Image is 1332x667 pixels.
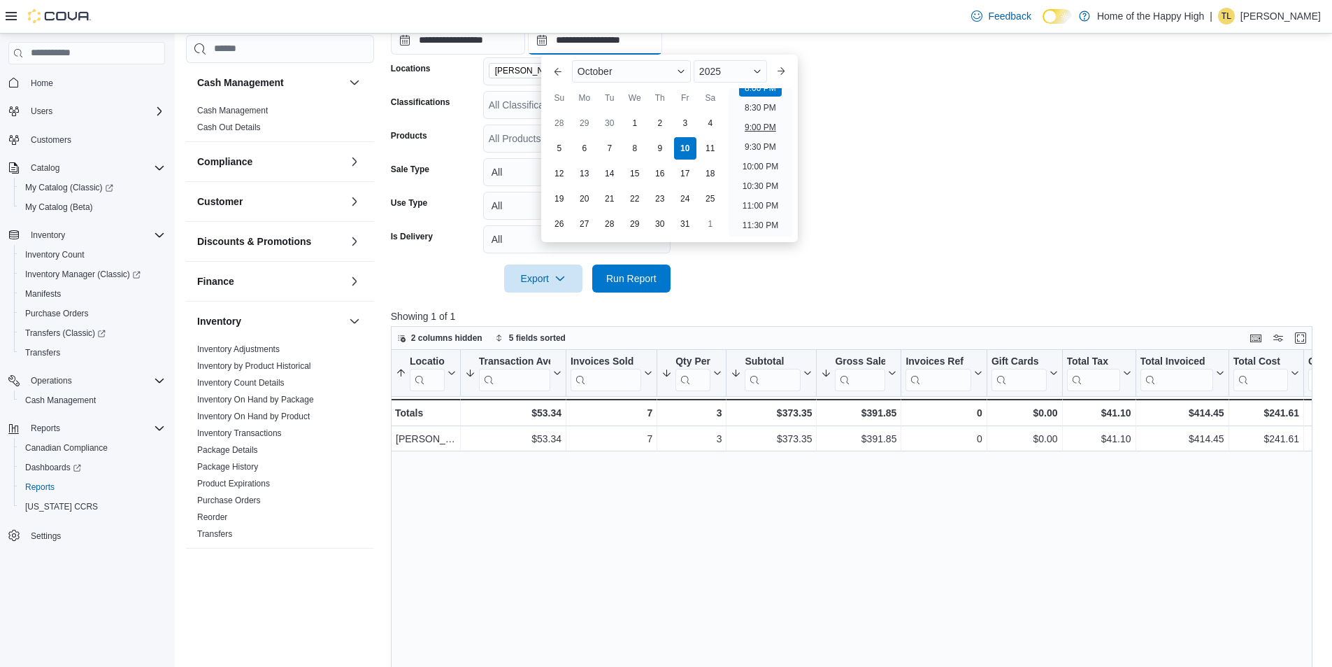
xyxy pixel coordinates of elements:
[197,106,268,115] a: Cash Management
[991,355,1047,368] div: Gift Cards
[20,325,165,342] span: Transfers (Classic)
[1066,405,1131,421] div: $41.10
[197,395,314,405] a: Inventory On Hand by Package
[572,60,691,83] div: Button. Open the month selector. October is currently selected.
[821,430,896,447] div: $391.85
[14,343,171,363] button: Transfers
[465,355,561,391] button: Transaction Average
[25,131,165,148] span: Customers
[25,269,141,280] span: Inventory Manager (Classic)
[1233,405,1298,421] div: $241.61
[391,130,427,141] label: Products
[599,162,621,185] div: day-14
[571,355,652,391] button: Invoices Sold
[1066,430,1131,447] div: $41.10
[548,162,571,185] div: day-12
[599,112,621,134] div: day-30
[1222,8,1231,24] span: TL
[1218,8,1235,24] div: Tammy Lacharite
[197,274,234,288] h3: Finance
[346,233,363,250] button: Discounts & Promotions
[1066,355,1131,391] button: Total Tax
[28,9,91,23] img: Cova
[3,371,171,391] button: Operations
[410,355,445,368] div: Location
[483,192,671,220] button: All
[1247,330,1264,346] button: Keyboard shortcuts
[573,162,596,185] div: day-13
[739,119,782,136] li: 9:00 PM
[25,372,78,389] button: Operations
[592,265,671,293] button: Run Report
[739,99,782,116] li: 8:30 PM
[20,344,165,361] span: Transfers
[197,76,284,90] h3: Cash Management
[489,63,622,78] span: Estevan - Souris Avenue - Fire & Flower
[737,158,784,175] li: 10:00 PM
[20,325,111,342] a: Transfers (Classic)
[528,27,662,55] input: Press the down key to enter a popover containing a calendar. Press the escape key to close the po...
[25,328,106,339] span: Transfers (Classic)
[1066,355,1119,368] div: Total Tax
[25,75,59,92] a: Home
[197,412,310,421] a: Inventory On Hand by Product
[599,188,621,210] div: day-21
[699,112,722,134] div: day-4
[3,101,171,121] button: Users
[20,498,165,515] span: Washington CCRS
[391,231,433,242] label: Is Delivery
[25,526,165,544] span: Settings
[14,438,171,458] button: Canadian Compliance
[3,73,171,93] button: Home
[649,137,671,160] div: day-9
[571,355,641,391] div: Invoices Sold
[3,225,171,245] button: Inventory
[674,112,696,134] div: day-3
[661,430,722,447] div: 3
[197,529,232,539] a: Transfers
[675,355,710,368] div: Qty Per Transaction
[675,355,710,391] div: Qty Per Transaction
[20,305,94,322] a: Purchase Orders
[731,405,812,421] div: $373.35
[197,428,282,438] a: Inventory Transactions
[1140,405,1224,421] div: $414.45
[396,355,456,391] button: Location
[197,394,314,405] span: Inventory On Hand by Package
[737,178,784,195] li: 10:30 PM
[649,112,671,134] div: day-2
[25,482,55,493] span: Reports
[14,178,171,197] a: My Catalog (Classic)
[346,560,363,577] button: Loyalty
[25,395,96,406] span: Cash Management
[699,87,722,109] div: Sa
[571,405,652,421] div: 7
[31,375,72,386] span: Operations
[694,60,767,83] div: Button. Open the year selector. 2025 is currently selected.
[197,360,311,372] span: Inventory by Product Historical
[14,477,171,497] button: Reports
[25,160,65,176] button: Catalog
[905,430,982,447] div: 0
[699,162,722,185] div: day-18
[391,197,427,209] label: Use Type
[346,193,363,210] button: Customer
[197,76,343,90] button: Cash Management
[31,78,53,89] span: Home
[391,27,525,55] input: Press the down key to open a popover containing a calendar.
[1043,9,1072,24] input: Dark Mode
[835,355,885,368] div: Gross Sales
[821,405,896,421] div: $391.85
[699,66,721,77] span: 2025
[674,137,696,160] div: day-10
[25,202,93,213] span: My Catalog (Beta)
[197,344,280,355] span: Inventory Adjustments
[31,162,59,174] span: Catalog
[674,87,696,109] div: Fr
[573,87,596,109] div: Mo
[25,462,81,473] span: Dashboards
[20,440,165,456] span: Canadian Compliance
[547,111,723,237] div: October, 2025
[20,246,165,263] span: Inventory Count
[197,195,343,209] button: Customer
